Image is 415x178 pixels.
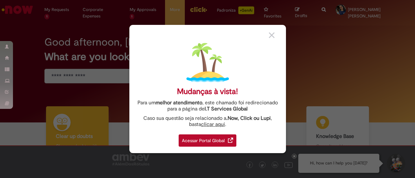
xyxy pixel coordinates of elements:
[226,115,271,121] strong: .Now, Click ou Lupi
[134,115,281,128] div: Caso sua questão seja relacionado a , basta .
[179,134,236,147] div: Acessar Portal Global
[205,102,248,112] a: I.T Services Global
[228,138,233,143] img: redirect_link.png
[134,100,281,112] div: Para um , este chamado foi redirecionado para a página de
[179,131,236,147] a: Acessar Portal Global
[177,87,238,96] div: Mudanças à vista!
[201,118,225,128] a: clicar aqui
[156,99,202,106] strong: melhor atendimento
[186,41,229,84] img: island.png
[269,32,275,38] img: close_button_grey.png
